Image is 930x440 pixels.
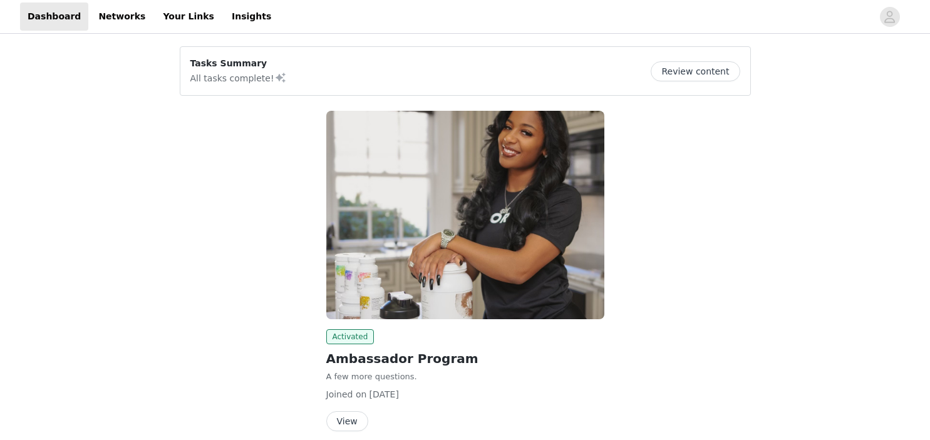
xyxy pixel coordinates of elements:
[224,3,279,31] a: Insights
[91,3,153,31] a: Networks
[155,3,222,31] a: Your Links
[326,371,604,383] p: A few more questions.
[326,417,368,426] a: View
[884,7,896,27] div: avatar
[326,389,367,399] span: Joined on
[651,61,740,81] button: Review content
[190,70,287,85] p: All tasks complete!
[326,329,375,344] span: Activated
[326,349,604,368] h2: Ambassador Program
[20,3,88,31] a: Dashboard
[326,111,604,319] img: Thorne
[326,411,368,431] button: View
[190,57,287,70] p: Tasks Summary
[369,389,399,399] span: [DATE]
